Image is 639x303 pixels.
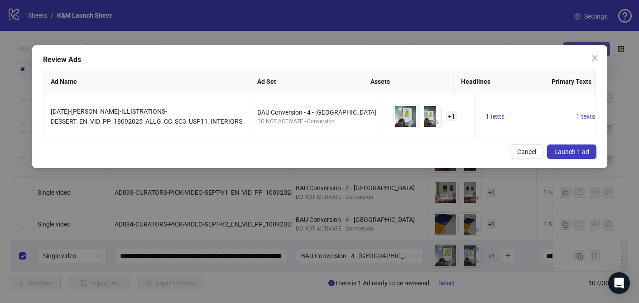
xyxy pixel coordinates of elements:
span: eye [432,119,439,125]
button: Close [587,51,601,65]
th: Headlines [454,69,544,94]
div: BAU Conversion - 4 - [GEOGRAPHIC_DATA] [257,107,376,117]
th: Ad Name [43,69,250,94]
button: 1 texts [482,111,508,122]
button: Cancel [509,144,543,159]
div: Open Intercom Messenger [608,272,630,294]
th: Assets [363,69,454,94]
span: Launch 1 ad [554,148,589,155]
div: DO NOT ACTIVATE - Conversion [257,117,376,126]
span: [DATE]-[PERSON_NAME]-ILLISTRATIONS-DESSERT_EN_VID_PP_18092025_ALLG_CC_SC3_USP11_INTERIORS [51,108,242,125]
span: + 1 [446,111,457,121]
span: eye [408,119,414,125]
button: 1 texts [572,111,599,122]
img: Asset 2 [418,105,441,128]
div: Review Ads [43,54,596,65]
span: 1 texts [485,113,504,120]
span: close [591,54,598,62]
th: Ad Set [250,69,363,94]
span: Cancel [517,148,536,155]
button: Launch 1 ad [547,144,596,159]
button: Preview [406,117,417,128]
span: 1 texts [576,113,595,120]
button: Preview [430,117,441,128]
img: Asset 1 [394,105,417,128]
